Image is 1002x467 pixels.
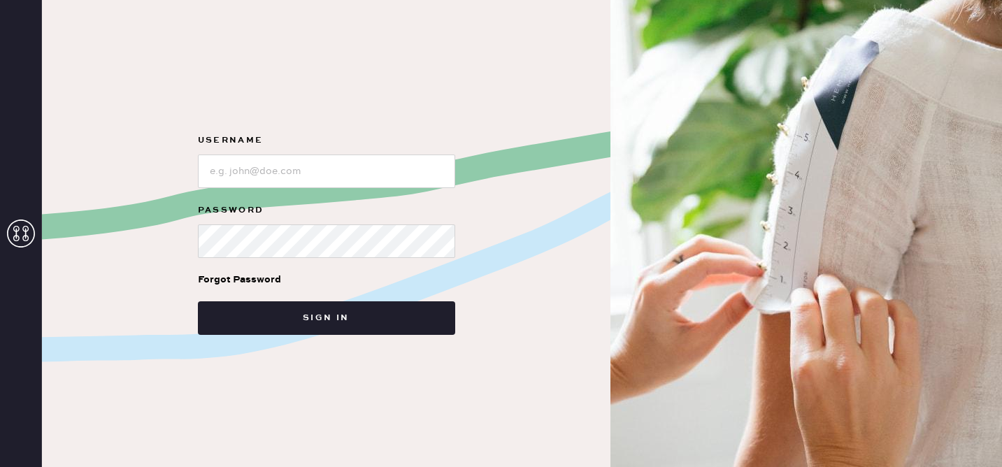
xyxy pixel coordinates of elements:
[198,301,455,335] button: Sign in
[198,272,281,287] div: Forgot Password
[198,258,281,301] a: Forgot Password
[198,155,455,188] input: e.g. john@doe.com
[198,202,455,219] label: Password
[198,132,455,149] label: Username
